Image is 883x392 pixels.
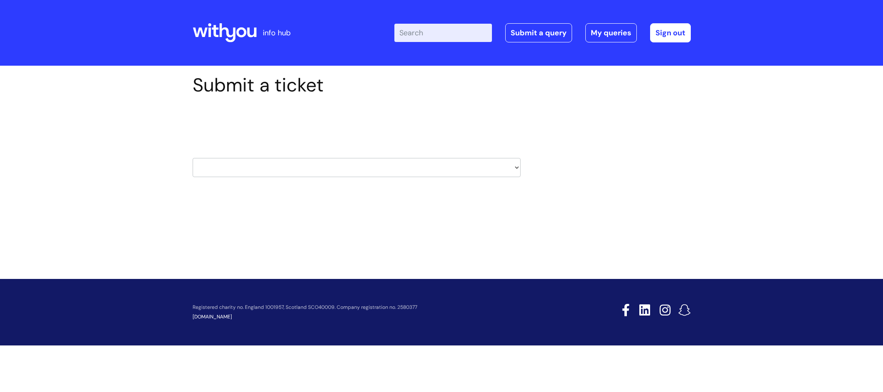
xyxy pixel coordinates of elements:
[263,26,291,39] p: info hub
[193,305,563,310] p: Registered charity no. England 1001957, Scotland SCO40009. Company registration no. 2580377
[505,23,572,42] a: Submit a query
[193,116,521,131] h2: Select issue type
[650,23,691,42] a: Sign out
[193,74,521,96] h1: Submit a ticket
[394,24,492,42] input: Search
[193,313,232,320] a: [DOMAIN_NAME]
[585,23,637,42] a: My queries
[394,23,691,42] div: | -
